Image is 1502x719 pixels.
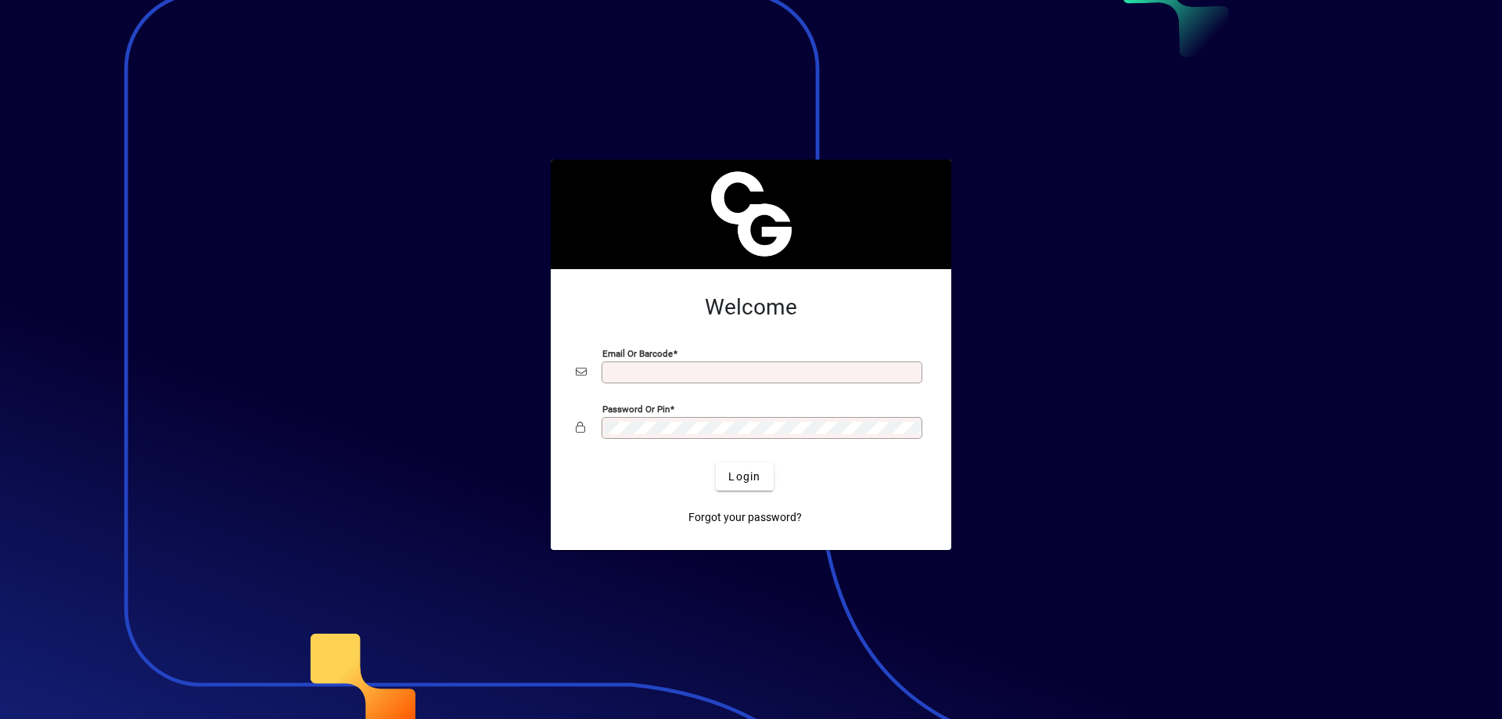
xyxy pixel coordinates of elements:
mat-label: Email or Barcode [602,348,673,359]
h2: Welcome [576,294,926,321]
span: Login [728,469,760,485]
mat-label: Password or Pin [602,404,670,415]
a: Forgot your password? [682,503,808,531]
span: Forgot your password? [688,509,802,526]
button: Login [716,462,773,491]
